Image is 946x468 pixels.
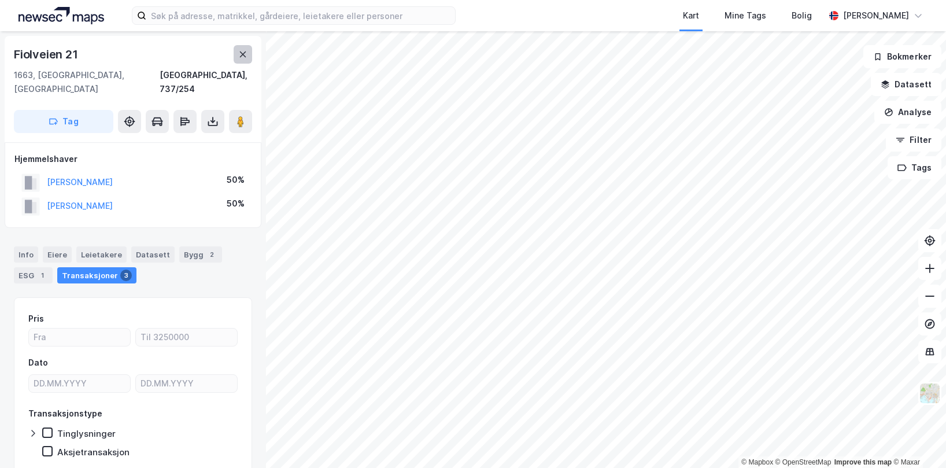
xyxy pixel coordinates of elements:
div: Dato [28,356,48,370]
a: Improve this map [834,458,892,466]
button: Analyse [874,101,941,124]
div: 50% [227,197,245,211]
div: Eiere [43,246,72,263]
div: [PERSON_NAME] [843,9,909,23]
div: 3 [120,270,132,281]
div: Kart [683,9,699,23]
img: logo.a4113a55bc3d86da70a041830d287a7e.svg [19,7,104,24]
button: Bokmerker [863,45,941,68]
input: Til 3250000 [136,329,237,346]
div: 1663, [GEOGRAPHIC_DATA], [GEOGRAPHIC_DATA] [14,68,160,96]
div: [GEOGRAPHIC_DATA], 737/254 [160,68,252,96]
a: OpenStreetMap [775,458,832,466]
div: Datasett [131,246,175,263]
button: Tags [888,156,941,179]
button: Datasett [871,73,941,96]
div: Transaksjoner [57,267,136,283]
div: Tinglysninger [57,428,116,439]
div: Aksjetransaksjon [57,447,130,458]
div: Leietakere [76,246,127,263]
div: 1 [36,270,48,281]
a: Mapbox [741,458,773,466]
div: Bolig [792,9,812,23]
img: Z [919,382,941,404]
div: Hjemmelshaver [14,152,252,166]
button: Tag [14,110,113,133]
input: DD.MM.YYYY [136,375,237,392]
div: Fiolveien 21 [14,45,80,64]
button: Filter [886,128,941,152]
input: Fra [29,329,130,346]
input: DD.MM.YYYY [29,375,130,392]
div: ESG [14,267,53,283]
div: Bygg [179,246,222,263]
div: 2 [206,249,217,260]
iframe: Chat Widget [888,412,946,468]
div: Info [14,246,38,263]
div: 50% [227,173,245,187]
div: Transaksjonstype [28,407,102,421]
div: Mine Tags [725,9,766,23]
div: Pris [28,312,44,326]
input: Søk på adresse, matrikkel, gårdeiere, leietakere eller personer [146,7,455,24]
